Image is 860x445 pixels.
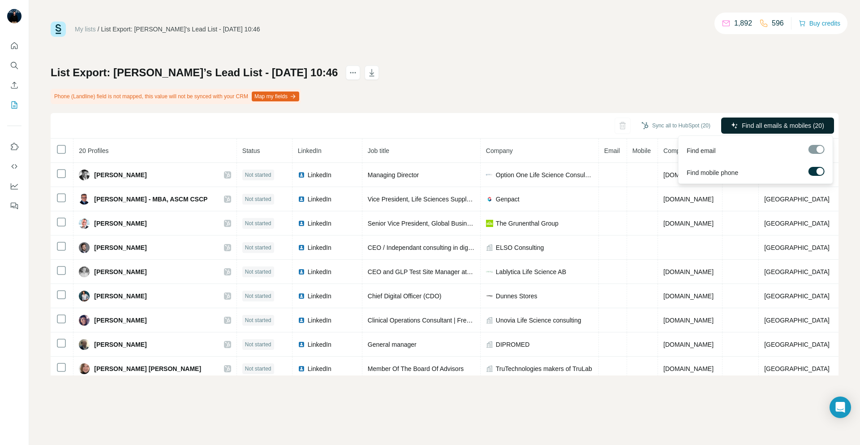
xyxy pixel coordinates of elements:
[245,195,271,203] span: Not started
[7,77,21,93] button: Enrich CSV
[79,170,90,180] img: Avatar
[496,195,520,204] span: Genpact
[7,97,21,113] button: My lists
[94,292,146,301] span: [PERSON_NAME]
[486,292,493,300] img: company-logo
[486,173,493,176] img: company-logo
[799,17,840,30] button: Buy credits
[632,147,651,154] span: Mobile
[496,292,537,301] span: Dunnes Stores
[368,341,417,348] span: General manager
[764,365,830,372] span: [GEOGRAPHIC_DATA]
[79,266,90,277] img: Avatar
[298,292,305,300] img: LinkedIn logo
[245,316,271,324] span: Not started
[663,365,714,372] span: [DOMAIN_NAME]
[308,316,331,325] span: LinkedIn
[308,219,331,228] span: LinkedIn
[94,316,146,325] span: [PERSON_NAME]
[298,220,305,227] img: LinkedIn logo
[663,171,714,179] span: [DOMAIN_NAME]
[368,196,519,203] span: Vice President, Life Sciences Supply Chain Consulting
[298,365,305,372] img: LinkedIn logo
[94,195,207,204] span: [PERSON_NAME] - MBA, ASCM CSCP
[245,365,271,373] span: Not started
[486,220,493,227] img: company-logo
[94,219,146,228] span: [PERSON_NAME]
[764,268,830,275] span: [GEOGRAPHIC_DATA]
[764,317,830,324] span: [GEOGRAPHIC_DATA]
[79,194,90,205] img: Avatar
[94,267,146,276] span: [PERSON_NAME]
[79,363,90,374] img: Avatar
[687,168,738,177] span: Find mobile phone
[308,170,331,179] span: LinkedIn
[663,147,713,154] span: Company website
[308,364,331,373] span: LinkedIn
[245,340,271,349] span: Not started
[51,65,338,80] h1: List Export: [PERSON_NAME]’s Lead List - [DATE] 10:46
[252,92,299,101] button: Map my fields
[79,339,90,350] img: Avatar
[721,118,834,134] button: Find all emails & mobiles (20)
[496,316,581,325] span: Unovia Life Science consulting
[51,89,301,104] div: Phone (Landline) field is not mapped, this value will not be synced with your CRM
[496,267,566,276] span: Lablytica Life Science AB
[346,65,360,80] button: actions
[742,121,824,130] span: Find all emails & mobiles (20)
[7,178,21,194] button: Dashboard
[94,364,201,373] span: [PERSON_NAME] [PERSON_NAME]
[368,268,529,275] span: CEO and GLP Test Site Manager at Lablytica Life Science
[98,25,99,34] li: /
[486,147,513,154] span: Company
[298,171,305,179] img: LinkedIn logo
[368,365,464,372] span: Member Of The Board Of Advisors
[7,198,21,214] button: Feedback
[663,317,714,324] span: [DOMAIN_NAME]
[308,267,331,276] span: LinkedIn
[772,18,784,29] p: 596
[245,244,271,252] span: Not started
[298,317,305,324] img: LinkedIn logo
[663,341,714,348] span: [DOMAIN_NAME]
[486,268,493,275] img: company-logo
[496,340,529,349] span: DIPROMED
[368,292,442,300] span: Chief Digital Officer (CDO)
[101,25,260,34] div: List Export: [PERSON_NAME]’s Lead List - [DATE] 10:46
[764,244,830,251] span: [GEOGRAPHIC_DATA]
[764,292,830,300] span: [GEOGRAPHIC_DATA]
[308,195,331,204] span: LinkedIn
[94,243,146,252] span: [PERSON_NAME]
[245,268,271,276] span: Not started
[308,292,331,301] span: LinkedIn
[298,341,305,348] img: LinkedIn logo
[94,340,146,349] span: [PERSON_NAME]
[298,147,322,154] span: LinkedIn
[486,196,493,203] img: company-logo
[308,340,331,349] span: LinkedIn
[496,219,559,228] span: The Grunenthal Group
[368,244,554,251] span: CEO / Independant consulting in digital & IT for health / life science
[245,292,271,300] span: Not started
[245,219,271,227] span: Not started
[7,139,21,155] button: Use Surfe on LinkedIn
[51,22,66,37] img: Surfe Logo
[496,243,544,252] span: ELSO Consulting
[663,268,714,275] span: [DOMAIN_NAME]
[635,119,717,132] button: Sync all to HubSpot (20)
[663,196,714,203] span: [DOMAIN_NAME]
[75,26,96,33] a: My lists
[79,291,90,301] img: Avatar
[496,170,593,179] span: Option One Life Science Consulting Sagl
[7,9,21,23] img: Avatar
[245,171,271,179] span: Not started
[368,220,516,227] span: Senior Vice President, Global Business Development
[79,315,90,326] img: Avatar
[764,196,830,203] span: [GEOGRAPHIC_DATA]
[308,243,331,252] span: LinkedIn
[687,146,716,155] span: Find email
[79,218,90,229] img: Avatar
[79,242,90,253] img: Avatar
[830,397,851,418] div: Open Intercom Messenger
[604,147,620,154] span: Email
